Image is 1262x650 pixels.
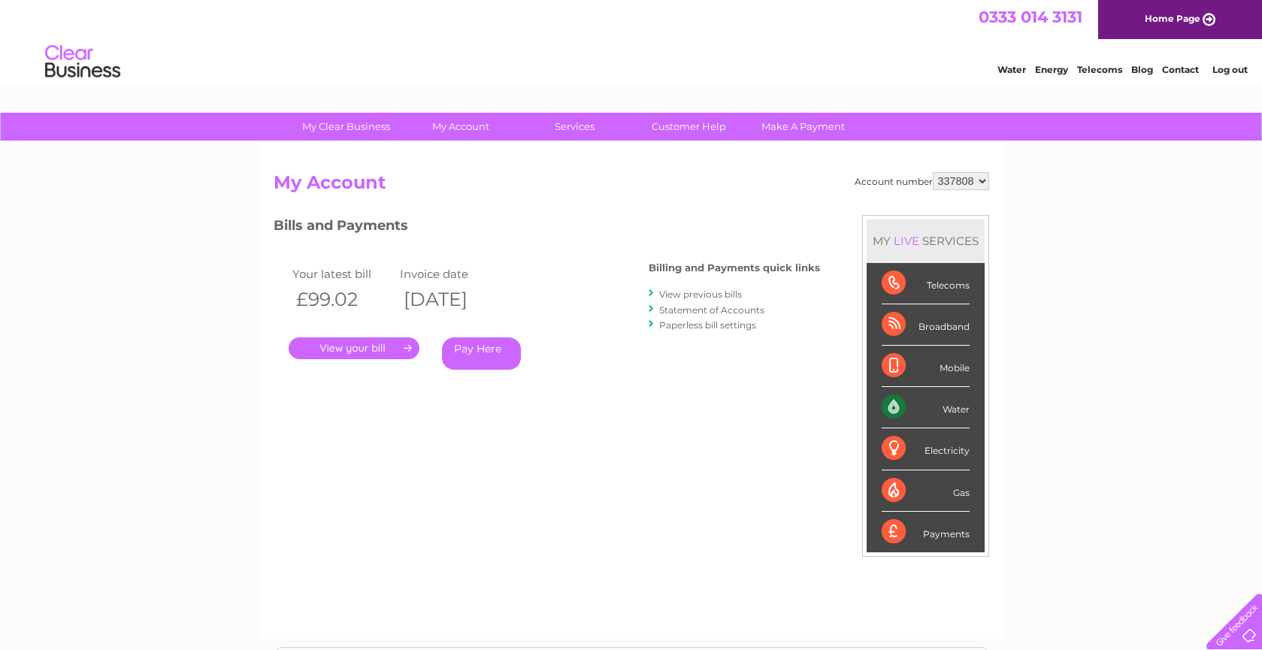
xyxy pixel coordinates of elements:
[277,8,987,73] div: Clear Business is a trading name of Verastar Limited (registered in [GEOGRAPHIC_DATA] No. 3667643...
[398,113,522,141] a: My Account
[1162,64,1199,75] a: Contact
[289,264,397,284] td: Your latest bill
[997,64,1026,75] a: Water
[882,346,970,387] div: Mobile
[659,304,764,316] a: Statement of Accounts
[442,337,521,370] a: Pay Here
[882,387,970,428] div: Water
[882,304,970,346] div: Broadband
[882,263,970,304] div: Telecoms
[396,264,504,284] td: Invoice date
[649,262,820,274] h4: Billing and Payments quick links
[659,319,756,331] a: Paperless bill settings
[289,337,419,359] a: .
[1077,64,1122,75] a: Telecoms
[1131,64,1153,75] a: Blog
[274,215,820,241] h3: Bills and Payments
[627,113,751,141] a: Customer Help
[882,512,970,552] div: Payments
[855,172,989,190] div: Account number
[979,8,1082,26] a: 0333 014 3131
[882,428,970,470] div: Electricity
[513,113,637,141] a: Services
[882,470,970,512] div: Gas
[1212,64,1248,75] a: Log out
[289,284,397,315] th: £99.02
[1035,64,1068,75] a: Energy
[44,39,121,85] img: logo.png
[867,219,985,262] div: MY SERVICES
[891,234,922,248] div: LIVE
[659,289,742,300] a: View previous bills
[284,113,408,141] a: My Clear Business
[396,284,504,315] th: [DATE]
[274,172,989,201] h2: My Account
[741,113,865,141] a: Make A Payment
